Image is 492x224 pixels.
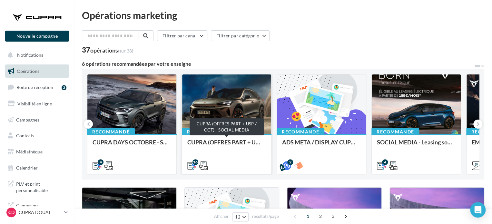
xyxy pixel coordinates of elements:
span: Campagnes [16,117,39,122]
span: 3 [328,211,338,221]
a: PLV et print personnalisable [4,177,70,196]
button: Nouvelle campagne [5,31,69,42]
div: Open Intercom Messenger [470,202,486,218]
span: Campagnes DataOnDemand [16,201,66,215]
div: 2 [287,159,293,165]
a: Contacts [4,129,70,142]
a: Campagnes [4,113,70,127]
button: 12 [232,212,249,221]
div: 16 [192,159,198,165]
span: 12 [235,214,241,219]
div: 3 [62,85,66,90]
a: Campagnes DataOnDemand [4,199,70,218]
span: résultats/page [252,213,279,219]
p: CUPRA DOUAI [19,209,62,216]
div: 6 opérations recommandées par votre enseigne [82,61,474,66]
div: Recommandé [277,128,324,135]
span: Boîte de réception [16,84,53,90]
span: PLV et print personnalisable [16,180,66,193]
div: 4 [98,159,103,165]
span: Opérations [17,68,39,74]
span: Visibilité en ligne [17,101,52,106]
a: Calendrier [4,161,70,175]
div: Opérations marketing [82,10,484,20]
a: Boîte de réception3 [4,80,70,94]
div: Recommandé [87,128,135,135]
span: Afficher [214,213,229,219]
span: 2 [315,211,326,221]
div: CUPRA (OFFRES PART + USP / OCT) - SOCIAL MEDIA [190,118,264,135]
span: Médiathèque [16,149,43,154]
span: Calendrier [16,165,38,170]
div: CUPRA DAYS OCTOBRE - SOME [93,139,171,152]
span: 1 [303,211,313,221]
div: SOCIAL MEDIA - Leasing social électrique - CUPRA Born [377,139,456,152]
span: CD [8,209,15,216]
div: Recommandé [371,128,419,135]
a: Visibilité en ligne [4,97,70,111]
span: (sur 38) [118,48,133,54]
a: CD CUPRA DOUAI [5,206,69,219]
button: Filtrer par canal [157,30,207,41]
div: Recommandé [182,128,230,135]
div: ADS META / DISPLAY CUPRA DAYS Septembre 2025 [282,139,361,152]
a: Médiathèque [4,145,70,159]
button: Notifications [4,48,68,62]
div: opérations [90,47,133,53]
span: Contacts [16,133,34,138]
span: Notifications [17,52,43,58]
div: CUPRA (OFFRES PART + USP / OCT) - SOCIAL MEDIA [187,139,266,152]
div: 4 [382,159,388,165]
button: Filtrer par catégorie [211,30,270,41]
a: Opérations [4,64,70,78]
div: 37 [82,46,133,54]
